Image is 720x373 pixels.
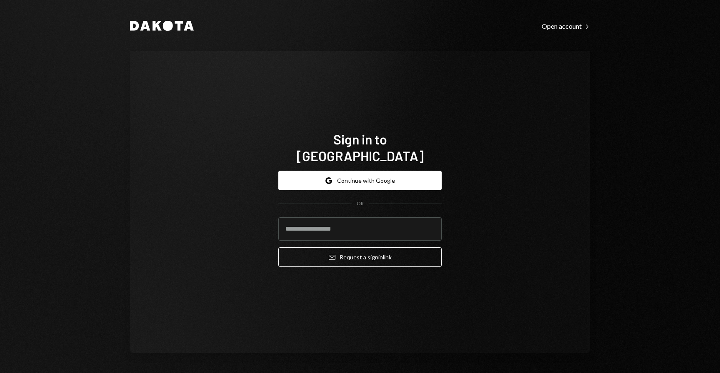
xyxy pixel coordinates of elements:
h1: Sign in to [GEOGRAPHIC_DATA] [278,131,442,164]
button: Continue with Google [278,171,442,190]
div: Open account [542,22,590,30]
button: Request a signinlink [278,247,442,267]
a: Open account [542,21,590,30]
div: OR [357,200,364,207]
